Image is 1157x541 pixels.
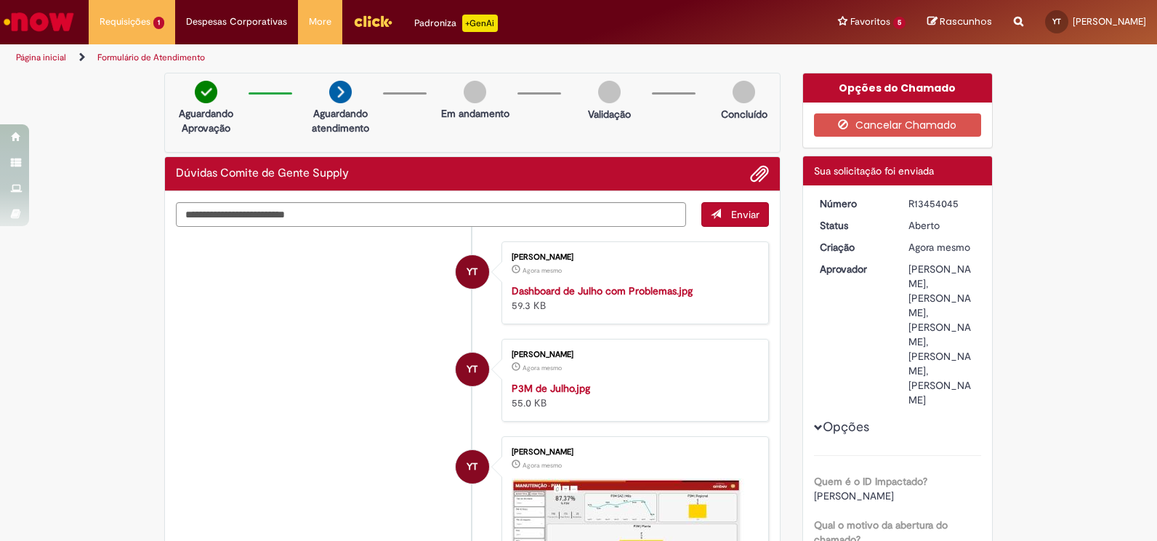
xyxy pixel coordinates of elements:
div: 27/08/2025 17:49:25 [908,240,976,255]
div: [PERSON_NAME] [512,350,754,359]
p: Concluído [721,107,767,121]
span: 1 [153,17,164,29]
span: YT [467,449,477,484]
time: 27/08/2025 16:49:22 [523,266,562,275]
span: More [309,15,331,29]
dt: Número [809,196,898,211]
p: Aguardando atendimento [305,106,376,135]
a: Dashboard de Julho com Problemas.jpg [512,284,693,297]
img: arrow-next.png [329,81,352,103]
p: Em andamento [441,106,509,121]
img: check-circle-green.png [195,81,217,103]
span: Requisições [100,15,150,29]
dt: Criação [809,240,898,255]
div: Yhan Toth [456,353,489,386]
button: Enviar [701,202,769,227]
a: Formulário de Atendimento [97,52,205,63]
b: Quem é o ID Impactado? [814,475,927,488]
div: Opções do Chamado [803,73,993,103]
img: img-circle-grey.png [598,81,621,103]
img: img-circle-grey.png [464,81,486,103]
span: Agora mesmo [523,461,562,470]
div: Padroniza [414,15,498,32]
time: 27/08/2025 16:49:13 [523,461,562,470]
time: 27/08/2025 16:49:25 [908,241,970,254]
dt: Status [809,218,898,233]
span: Rascunhos [940,15,992,28]
span: Agora mesmo [523,266,562,275]
span: Agora mesmo [523,364,562,372]
div: 55.0 KB [512,381,754,410]
a: Rascunhos [927,15,992,29]
span: YT [467,255,477,289]
textarea: Digite sua mensagem aqui... [176,202,686,227]
div: Aberto [908,218,976,233]
time: 27/08/2025 16:49:22 [523,364,562,372]
span: Favoritos [850,15,890,29]
dt: Aprovador [809,262,898,276]
div: Yhan Toth [456,255,489,289]
span: Enviar [731,208,759,221]
p: Aguardando Aprovação [171,106,241,135]
span: Sua solicitação foi enviada [814,164,934,177]
p: Validação [588,107,631,121]
span: 5 [893,17,906,29]
span: [PERSON_NAME] [1073,15,1146,28]
span: Agora mesmo [908,241,970,254]
img: img-circle-grey.png [733,81,755,103]
div: 59.3 KB [512,284,754,313]
div: [PERSON_NAME] [512,448,754,457]
span: [PERSON_NAME] [814,489,894,502]
h2: Dúvidas Comite de Gente Supply Histórico de tíquete [176,167,349,180]
img: ServiceNow [1,7,76,36]
span: YT [1052,17,1061,26]
span: Despesas Corporativas [186,15,287,29]
span: YT [467,352,477,387]
div: [PERSON_NAME], [PERSON_NAME], [PERSON_NAME], [PERSON_NAME], [PERSON_NAME] [908,262,976,407]
p: +GenAi [462,15,498,32]
div: Yhan Toth [456,450,489,484]
img: click_logo_yellow_360x200.png [353,10,392,32]
a: P3M de Julho.jpg [512,382,590,395]
button: Adicionar anexos [750,164,769,183]
a: Página inicial [16,52,66,63]
button: Cancelar Chamado [814,113,982,137]
div: R13454045 [908,196,976,211]
div: [PERSON_NAME] [512,253,754,262]
ul: Trilhas de página [11,44,760,71]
